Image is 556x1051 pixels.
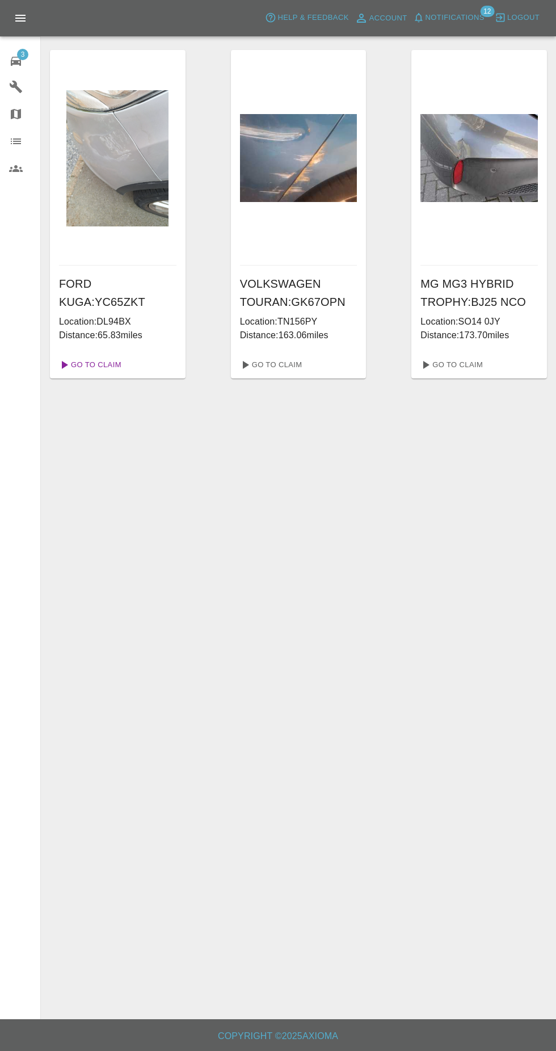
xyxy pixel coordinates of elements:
[420,275,538,311] h6: MG MG3 HYBRID TROPHY : BJ25 NCO
[240,275,357,311] h6: VOLKSWAGEN TOURAN : GK67OPN
[426,11,485,24] span: Notifications
[59,275,176,311] h6: FORD KUGA : YC65ZKT
[235,356,305,374] a: Go To Claim
[416,356,486,374] a: Go To Claim
[420,315,538,329] p: Location: SO14 0JY
[352,9,410,27] a: Account
[17,49,28,60] span: 3
[9,1028,547,1044] h6: Copyright © 2025 Axioma
[240,315,357,329] p: Location: TN156PY
[240,329,357,342] p: Distance: 163.06 miles
[59,329,176,342] p: Distance: 65.83 miles
[54,356,124,374] a: Go To Claim
[7,5,34,32] button: Open drawer
[369,12,407,25] span: Account
[480,6,494,17] span: 12
[277,11,348,24] span: Help & Feedback
[262,9,351,27] button: Help & Feedback
[507,11,540,24] span: Logout
[59,315,176,329] p: Location: DL94BX
[420,329,538,342] p: Distance: 173.70 miles
[492,9,542,27] button: Logout
[410,9,487,27] button: Notifications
